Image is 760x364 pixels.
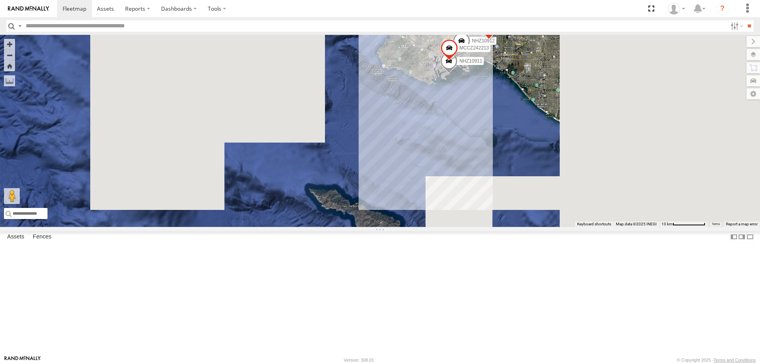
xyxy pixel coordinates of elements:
span: NHZ10912 [472,38,495,44]
span: MCCZ242213 [460,45,489,51]
label: Dock Summary Table to the Left [730,231,738,243]
span: 10 km [661,222,673,226]
button: Zoom Home [4,61,15,71]
img: rand-logo.svg [8,6,49,11]
label: Search Query [17,20,23,32]
a: Terms (opens in new tab) [712,223,720,226]
button: Keyboard shortcuts [577,221,611,227]
button: Zoom in [4,39,15,50]
label: Assets [3,231,28,242]
label: Fences [29,231,55,242]
a: Visit our Website [4,356,41,364]
button: Zoom out [4,50,15,61]
label: Search Filter Options [728,20,745,32]
span: Map data ©2025 INEGI [616,222,657,226]
button: Drag Pegman onto the map to open Street View [4,188,20,204]
div: Zulema McIntosch [665,3,688,15]
label: Measure [4,75,15,86]
div: Version: 308.01 [344,358,374,362]
label: Hide Summary Table [746,231,754,243]
i: ? [716,2,729,15]
label: Map Settings [747,88,760,99]
div: © Copyright 2025 - [677,358,756,362]
a: Terms and Conditions [714,358,756,362]
a: Report a map error [726,222,758,226]
span: NHZ10911 [459,58,482,64]
label: Dock Summary Table to the Right [738,231,746,243]
button: Map Scale: 10 km per 79 pixels [659,221,708,227]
